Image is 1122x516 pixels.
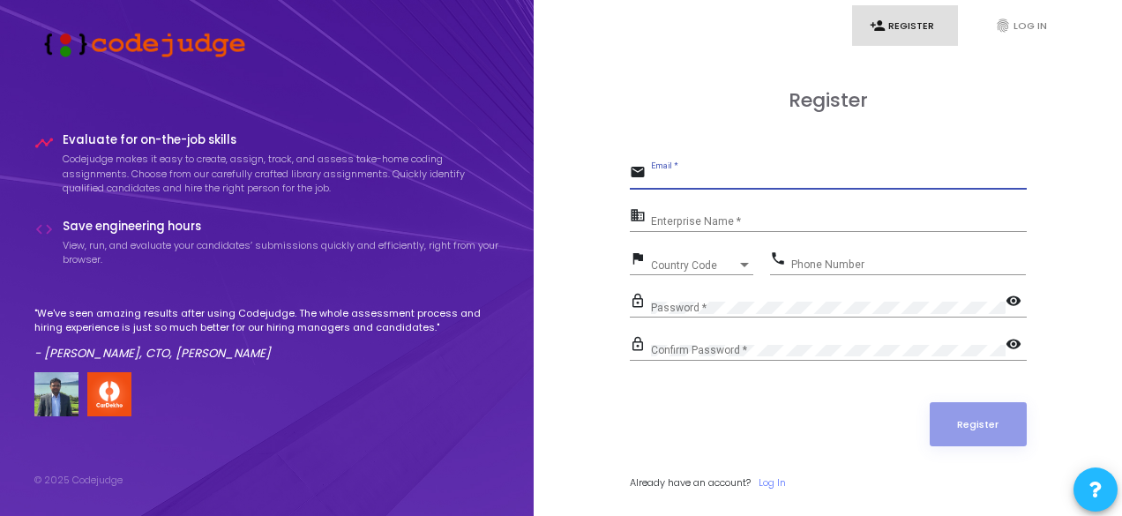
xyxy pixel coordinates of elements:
mat-icon: phone [770,250,791,271]
mat-icon: flag [630,250,651,271]
input: Phone Number [791,258,1026,271]
i: fingerprint [995,18,1011,34]
span: Country Code [651,260,737,271]
i: person_add [870,18,886,34]
a: fingerprintLog In [977,5,1083,47]
mat-icon: business [630,206,651,228]
p: "We've seen amazing results after using Codejudge. The whole assessment process and hiring experi... [34,306,500,335]
span: Already have an account? [630,475,751,490]
p: View, run, and evaluate your candidates’ submissions quickly and efficiently, right from your bro... [63,238,500,267]
mat-icon: email [630,163,651,184]
input: Email [651,173,1027,185]
h4: Evaluate for on-the-job skills [63,133,500,147]
button: Register [930,402,1027,446]
mat-icon: lock_outline [630,292,651,313]
i: timeline [34,133,54,153]
input: Enterprise Name [651,216,1027,228]
a: Log In [759,475,786,490]
img: company-logo [87,372,131,416]
mat-icon: visibility [1006,335,1027,356]
mat-icon: visibility [1006,292,1027,313]
h3: Register [630,89,1027,112]
em: - [PERSON_NAME], CTO, [PERSON_NAME] [34,345,271,362]
mat-icon: lock_outline [630,335,651,356]
img: user image [34,372,79,416]
div: © 2025 Codejudge [34,473,123,488]
a: person_addRegister [852,5,958,47]
h4: Save engineering hours [63,220,500,234]
p: Codejudge makes it easy to create, assign, track, and assess take-home coding assignments. Choose... [63,152,500,196]
i: code [34,220,54,239]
